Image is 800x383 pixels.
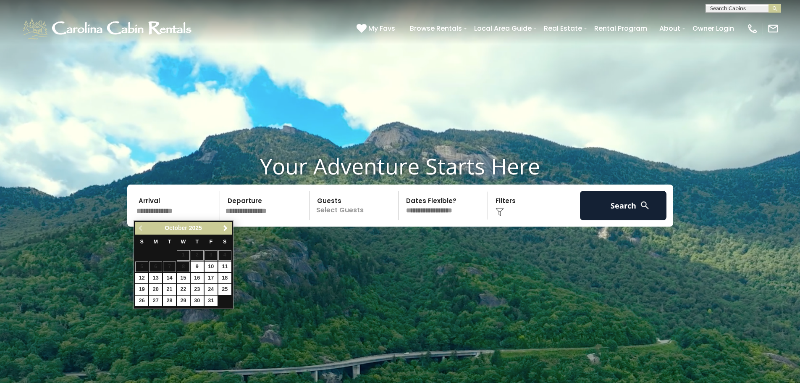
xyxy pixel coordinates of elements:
img: search-regular-white.png [640,200,650,211]
a: 13 [149,273,162,283]
a: Browse Rentals [406,21,466,36]
a: 16 [191,273,204,283]
a: 20 [149,284,162,295]
a: Owner Login [688,21,738,36]
img: filter--v1.png [496,208,504,216]
a: About [655,21,685,36]
span: Tuesday [168,239,171,245]
a: 30 [191,296,204,306]
a: 25 [218,284,231,295]
img: White-1-1-2.png [21,16,195,41]
a: 28 [163,296,176,306]
a: 27 [149,296,162,306]
a: 23 [191,284,204,295]
a: 31 [205,296,218,306]
button: Search [580,191,667,220]
a: 18 [218,273,231,283]
span: My Favs [368,23,395,34]
a: 21 [163,284,176,295]
a: 12 [135,273,148,283]
a: 9 [191,261,204,272]
a: 14 [163,273,176,283]
span: Wednesday [181,239,186,245]
a: My Favs [357,23,397,34]
span: Saturday [223,239,226,245]
h1: Your Adventure Starts Here [6,153,794,179]
a: 19 [135,284,148,295]
span: Thursday [196,239,199,245]
a: 22 [177,284,190,295]
a: Rental Program [590,21,651,36]
span: Monday [153,239,158,245]
span: Next [222,225,229,232]
a: Local Area Guide [470,21,536,36]
span: Sunday [140,239,144,245]
a: 24 [205,284,218,295]
span: Friday [209,239,212,245]
img: phone-regular-white.png [747,23,758,34]
img: mail-regular-white.png [767,23,779,34]
a: 29 [177,296,190,306]
span: 2025 [189,225,202,231]
a: Real Estate [540,21,586,36]
a: 15 [177,273,190,283]
p: Select Guests [312,191,399,220]
a: Next [220,223,231,234]
a: 10 [205,261,218,272]
a: 17 [205,273,218,283]
a: 26 [135,296,148,306]
a: 11 [218,261,231,272]
span: October [165,225,187,231]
